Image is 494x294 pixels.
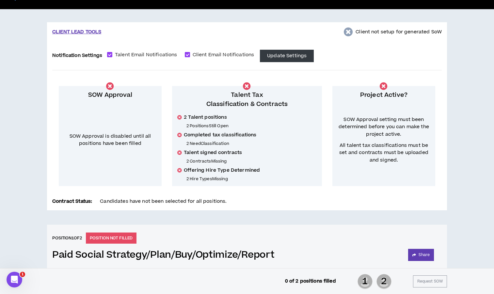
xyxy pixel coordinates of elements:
[177,91,317,109] p: Talent Tax Classification & Contracts
[358,273,373,290] span: 1
[112,51,180,59] span: Talent Email Notifications
[64,91,156,100] p: SOW Approval
[184,132,256,138] span: Completed tax classifications
[52,235,82,241] h6: Position 1 of 2
[7,272,22,287] iframe: Intercom live chat
[413,275,447,287] button: Request SOW
[52,28,101,36] p: CLIENT LEAD TOOLS
[338,116,430,138] span: SOW Approval setting must been determined before you can make the project active.
[186,176,317,182] p: 2 Hire Types Missing
[408,249,434,261] button: Share
[184,114,227,121] span: 2 Talent positions
[20,272,25,277] span: 1
[52,249,274,261] a: Paid Social Strategy/Plan/Buy/Optimize/Report
[186,159,317,164] p: 2 Contracts Missing
[100,198,227,205] span: Candidates have not been selected for all positions.
[356,28,442,36] p: Client not setup for generated SoW
[184,149,242,156] span: Talent signed contracts
[70,133,151,147] span: SOW Approval is disabled until all positions have been filled
[86,233,137,244] p: POSITION NOT FILLED
[184,167,260,174] span: Offering Hire Type Determined
[260,50,314,62] button: Update Settings
[338,91,430,100] p: Project Active?
[338,142,430,164] span: All talent tax classifications must be set and contracts must be uploaded and signed.
[52,50,102,61] label: Notification Settings
[52,198,92,205] p: Contract Status:
[186,141,317,146] p: 2 Need Classification
[186,123,317,129] p: 2 Positions Still Open
[376,273,391,290] span: 2
[285,278,336,285] p: 0 of 2 positions filled
[190,51,257,59] span: Client Email Notifications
